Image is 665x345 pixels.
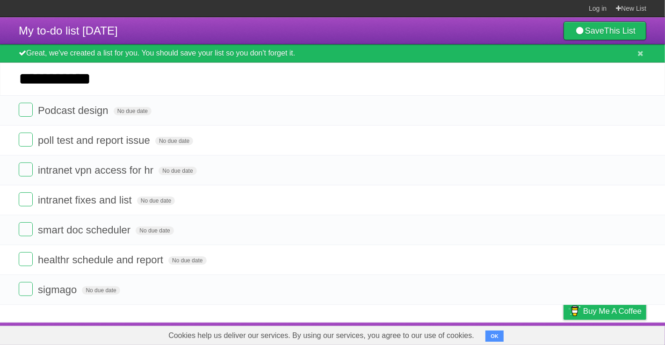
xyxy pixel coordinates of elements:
span: No due date [82,286,120,295]
span: No due date [155,137,193,145]
a: Terms [520,325,540,343]
a: About [439,325,459,343]
label: Done [19,282,33,296]
span: healthr schedule and report [38,254,166,266]
label: Done [19,192,33,206]
span: No due date [159,167,196,175]
span: smart doc scheduler [38,224,133,236]
span: intranet fixes and list [38,194,134,206]
span: Buy me a coffee [583,303,642,319]
span: No due date [137,197,175,205]
img: Buy me a coffee [568,303,581,319]
span: sigmago [38,284,79,296]
span: No due date [114,107,152,115]
a: Privacy [551,325,576,343]
span: poll test and report issue [38,134,152,146]
a: SaveThis List [564,21,646,40]
a: Suggest a feature [587,325,646,343]
button: OK [485,331,504,342]
span: Podcast design [38,105,110,116]
label: Done [19,133,33,147]
a: Buy me a coffee [564,303,646,320]
span: No due date [168,256,206,265]
span: Cookies help us deliver our services. By using our services, you agree to our use of cookies. [159,326,484,345]
span: No due date [136,226,173,235]
b: This List [604,26,636,35]
label: Done [19,222,33,236]
label: Done [19,252,33,266]
label: Done [19,103,33,117]
a: Developers [470,325,508,343]
span: My to-do list [DATE] [19,24,118,37]
span: intranet vpn access for hr [38,164,156,176]
label: Done [19,162,33,176]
